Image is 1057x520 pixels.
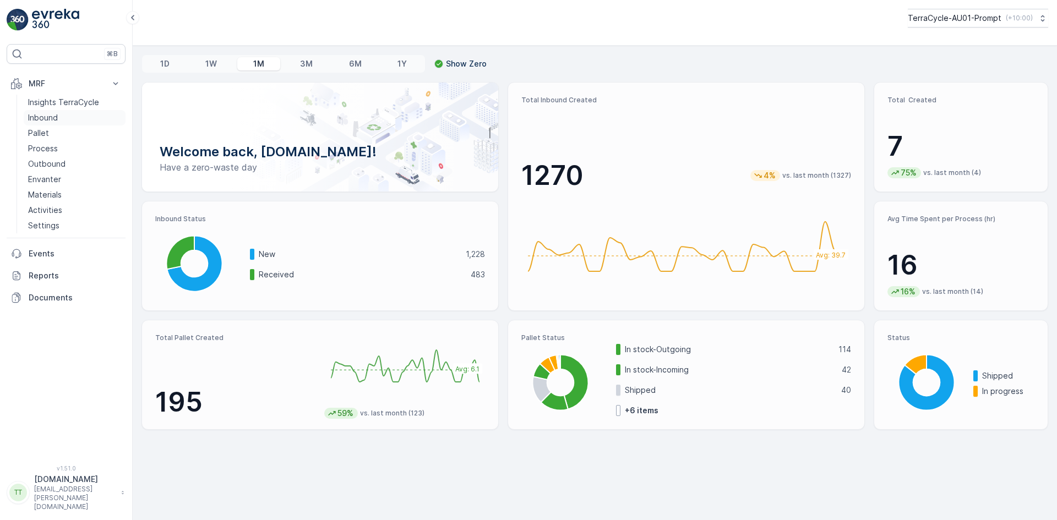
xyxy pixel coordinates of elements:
p: Inbound Status [155,215,485,223]
a: Outbound [24,156,126,172]
p: vs. last month (123) [360,409,424,418]
p: 75% [900,167,918,178]
p: Shipped [625,385,834,396]
img: logo [7,9,29,31]
p: 1270 [521,159,584,192]
p: Process [28,143,58,154]
p: New [259,249,459,260]
span: v 1.51.0 [7,465,126,472]
a: Activities [24,202,126,218]
a: Materials [24,187,126,202]
p: Status [887,333,1034,342]
p: 483 [471,269,485,280]
p: 114 [838,344,851,355]
p: ⌘B [107,50,118,58]
p: Outbound [28,158,66,169]
p: 6M [349,58,362,69]
p: Envanter [28,174,61,185]
a: Inbound [24,110,126,125]
p: Insights TerraCycle [28,97,99,108]
p: MRF [29,78,103,89]
p: Have a zero-waste day [160,161,481,174]
p: ( +10:00 ) [1006,14,1033,23]
p: In stock-Outgoing [625,344,831,355]
p: 16% [900,286,917,297]
a: Pallet [24,125,126,141]
p: vs. last month (4) [923,168,981,177]
p: Settings [28,220,59,231]
p: In stock-Incoming [625,364,835,375]
p: 1W [205,58,217,69]
a: Settings [24,218,126,233]
a: Insights TerraCycle [24,95,126,110]
p: [DOMAIN_NAME] [34,474,116,485]
p: Show Zero [446,58,487,69]
p: In progress [982,386,1034,397]
p: Reports [29,270,121,281]
p: 1Y [397,58,407,69]
p: 16 [887,249,1034,282]
p: TerraCycle-AU01-Prompt [908,13,1001,24]
p: 1M [253,58,264,69]
a: Process [24,141,126,156]
p: + 6 items [625,405,658,416]
p: Welcome back, [DOMAIN_NAME]! [160,143,481,161]
div: TT [9,484,27,501]
p: 42 [842,364,851,375]
p: 59% [336,408,355,419]
a: Events [7,243,126,265]
a: Envanter [24,172,126,187]
button: TerraCycle-AU01-Prompt(+10:00) [908,9,1048,28]
p: Received [259,269,464,280]
img: logo_light-DOdMpM7g.png [32,9,79,31]
p: Inbound [28,112,58,123]
p: 1,228 [466,249,485,260]
p: [EMAIL_ADDRESS][PERSON_NAME][DOMAIN_NAME] [34,485,116,511]
p: Shipped [982,370,1034,381]
p: 7 [887,130,1034,163]
p: Materials [28,189,62,200]
p: Total Inbound Created [521,96,851,105]
p: Total Created [887,96,1034,105]
p: 4% [762,170,777,181]
p: 195 [155,386,315,419]
p: Pallet [28,128,49,139]
button: MRF [7,73,126,95]
p: 40 [841,385,851,396]
p: Pallet Status [521,333,851,342]
button: TT[DOMAIN_NAME][EMAIL_ADDRESS][PERSON_NAME][DOMAIN_NAME] [7,474,126,511]
p: Total Pallet Created [155,333,315,342]
a: Reports [7,265,126,287]
p: Events [29,248,121,259]
p: Activities [28,205,62,216]
p: 3M [300,58,313,69]
p: vs. last month (1327) [782,171,851,180]
p: 1D [160,58,170,69]
p: Documents [29,292,121,303]
p: Avg Time Spent per Process (hr) [887,215,1034,223]
p: vs. last month (14) [922,287,983,296]
a: Documents [7,287,126,309]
